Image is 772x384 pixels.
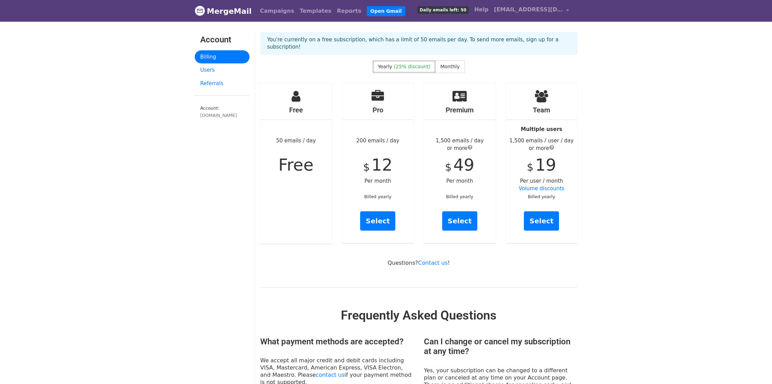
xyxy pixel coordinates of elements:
[260,259,577,266] p: Questions? !
[417,6,469,14] span: Daily emails left: 50
[442,211,477,231] a: Select
[506,137,578,152] div: 1,500 emails / user / day or more
[494,6,563,14] span: [EMAIL_ADDRESS][DOMAIN_NAME]
[200,35,244,45] h3: Account
[342,83,414,243] div: 200 emails / day Per month
[424,106,496,114] h4: Premium
[535,155,556,174] span: 19
[415,3,471,17] a: Daily emails left: 50
[506,106,578,114] h4: Team
[471,3,491,17] a: Help
[394,64,430,69] span: (25% discount)
[363,161,370,173] span: $
[267,36,570,51] p: You're currently on a free subscription, which has a limit of 50 emails per day. To send more ema...
[195,77,250,90] a: Referrals
[521,126,562,132] strong: Multiple users
[195,63,250,77] a: Users
[260,106,332,114] h4: Free
[445,161,451,173] span: $
[446,194,473,199] small: Billed yearly
[418,260,448,266] a: Contact us
[342,106,414,114] h4: Pro
[506,83,578,243] div: Per user / month
[195,4,252,18] a: MergeMail
[424,337,577,357] h3: Can I change or cancel my subscription at any time?
[260,337,414,347] h3: What payment methods are accepted?
[440,64,460,69] span: Monthly
[367,6,405,16] a: Open Gmail
[424,137,496,152] div: 1,500 emails / day or more
[378,64,392,69] span: Yearly
[453,155,474,174] span: 49
[372,155,393,174] span: 12
[297,4,334,18] a: Templates
[519,185,564,192] a: Volume discounts
[528,194,555,199] small: Billed yearly
[527,161,534,173] span: $
[260,308,577,323] h2: Frequently Asked Questions
[316,372,344,378] a: contact us
[360,211,395,231] a: Select
[491,3,572,19] a: [EMAIL_ADDRESS][DOMAIN_NAME]
[334,4,364,18] a: Reports
[195,6,205,16] img: MergeMail logo
[200,112,244,119] div: [DOMAIN_NAME]
[278,155,314,174] span: Free
[260,83,332,244] div: 50 emails / day
[257,4,297,18] a: Campaigns
[364,194,392,199] small: Billed yearly
[524,211,559,231] a: Select
[200,105,244,119] small: Account:
[195,50,250,64] a: Billing
[424,83,496,243] div: Per month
